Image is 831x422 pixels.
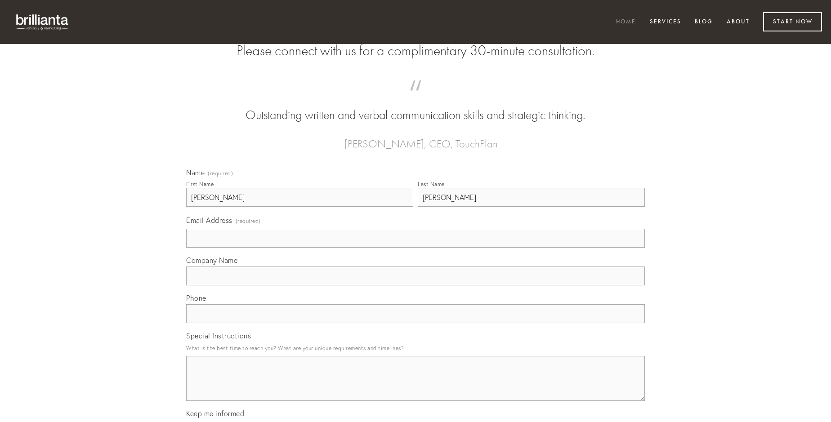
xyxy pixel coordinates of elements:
[186,409,244,418] span: Keep me informed
[186,181,214,187] div: First Name
[186,256,237,265] span: Company Name
[201,89,630,124] blockquote: Outstanding written and verbal communication skills and strategic thinking.
[186,42,645,59] h2: Please connect with us for a complimentary 30-minute consultation.
[418,181,445,187] div: Last Name
[644,15,687,30] a: Services
[9,9,76,35] img: brillianta - research, strategy, marketing
[201,89,630,107] span: “
[186,216,232,225] span: Email Address
[186,331,251,340] span: Special Instructions
[689,15,719,30] a: Blog
[236,215,261,227] span: (required)
[186,293,206,302] span: Phone
[186,168,205,177] span: Name
[201,124,630,153] figcaption: — [PERSON_NAME], CEO, TouchPlan
[763,12,822,31] a: Start Now
[208,171,233,176] span: (required)
[610,15,642,30] a: Home
[186,342,645,354] p: What is the best time to reach you? What are your unique requirements and timelines?
[721,15,755,30] a: About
